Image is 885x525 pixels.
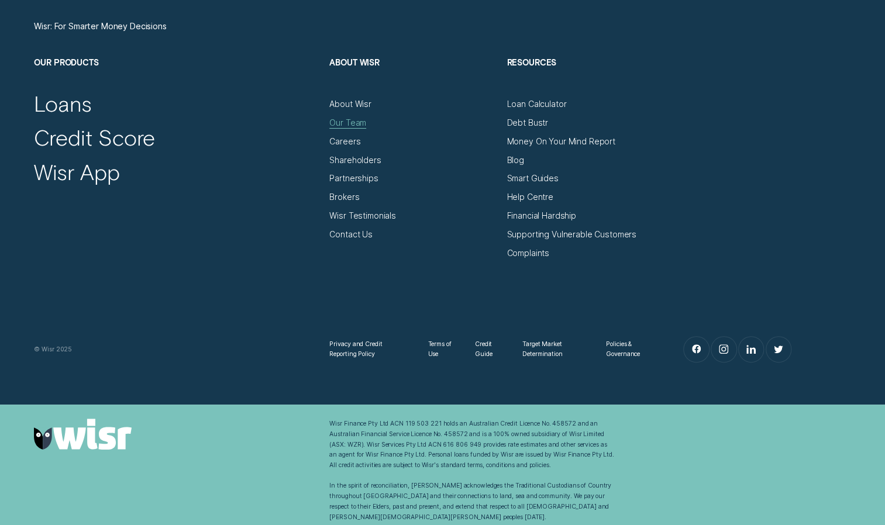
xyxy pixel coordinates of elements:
[34,57,319,99] h2: Our Products
[507,173,558,184] a: Smart Guides
[507,99,566,109] a: Loan Calculator
[428,339,456,360] a: Terms of Use
[329,419,614,522] div: Wisr Finance Pty Ltd ACN 119 503 221 holds an Australian Credit Licence No. 458572 and an Austral...
[507,248,549,258] a: Complaints
[34,124,155,151] a: Credit Score
[739,337,763,361] a: LinkedIn
[507,229,636,240] a: Supporting Vulnerable Customers
[329,210,396,221] a: Wisr Testimonials
[507,136,615,147] a: Money On Your Mind Report
[507,210,576,221] a: Financial Hardship
[475,339,504,360] a: Credit Guide
[507,192,553,202] a: Help Centre
[34,419,131,450] img: Wisr
[329,173,378,184] a: Partnerships
[766,337,791,361] a: Twitter
[329,229,373,240] a: Contact Us
[329,192,359,202] a: Brokers
[684,337,708,361] a: Facebook
[329,57,496,99] h2: About Wisr
[29,344,325,355] div: © Wisr 2025
[711,337,736,361] a: Instagram
[329,155,381,165] a: Shareholders
[34,90,92,117] a: Loans
[329,339,409,360] a: Privacy and Credit Reporting Policy
[34,21,166,32] a: Wisr: For Smarter Money Decisions
[507,57,673,99] h2: Resources
[329,99,371,109] a: About Wisr
[522,339,587,360] a: Target Market Determination
[507,155,524,165] a: Blog
[606,339,655,360] a: Policies & Governance
[34,158,119,185] a: Wisr App
[507,118,548,128] a: Debt Bustr
[329,118,366,128] a: Our Team
[329,136,360,147] a: Careers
